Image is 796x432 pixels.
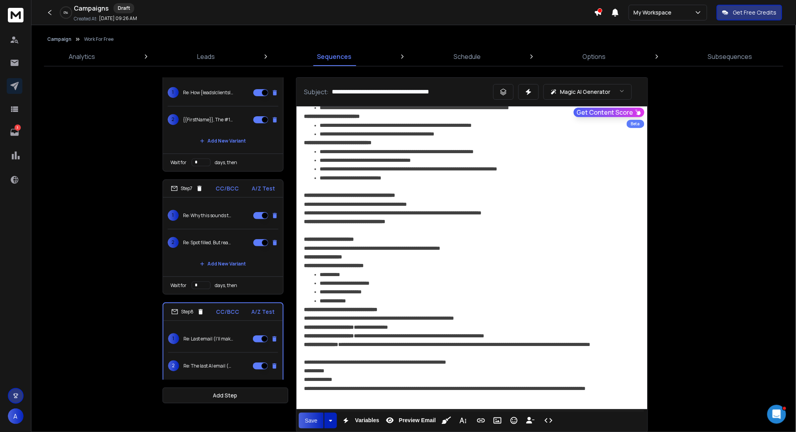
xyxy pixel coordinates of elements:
[8,408,24,424] button: A
[449,47,485,66] a: Schedule
[15,124,21,131] p: 3
[163,302,284,401] li: Step8CC/BCCA/Z Test1Re: Last email (I'll make this simple)2Re: The last AI email (a cautionary ta...
[299,413,324,428] button: Save
[163,57,284,172] li: Step6CC/BCCA/Z Test1Re: How {leads|clients|customers} find you while you {snooze|ABSOLUTELY don't...
[541,413,556,428] button: Code View
[171,282,187,289] p: Wait for
[317,52,351,61] p: Sequences
[454,52,481,61] p: Schedule
[183,90,234,96] p: Re: How {leads|clients|customers} find you while you {snooze|ABSOLUTELY don't snore|sleep}
[560,88,611,96] p: Magic AI Generator
[397,417,437,424] span: Preview Email
[523,413,538,428] button: Insert Unsubscribe Link
[708,52,752,61] p: Subsequences
[634,9,675,16] p: My Workspace
[216,308,240,316] p: CC/BCC
[717,5,782,20] button: Get Free Credits
[767,405,786,424] iframe: Intercom live chat
[74,16,97,22] p: Created At:
[192,47,220,66] a: Leads
[7,124,22,140] a: 3
[163,179,284,295] li: Step7CC/BCCA/Z Test1Re: Why this sounds too good to be true (and why it isn't)2Re: Spot filled. B...
[113,3,134,13] div: Draft
[183,117,234,123] p: {{FirstName}}, The #1 objection I hear: "That's great for [OTHER INDUSTRY], but AI won't work for...
[168,87,179,98] span: 1
[353,417,381,424] span: Variables
[74,4,109,13] h1: Campaigns
[64,10,68,15] p: 0 %
[733,9,777,16] p: Get Free Credits
[171,159,187,166] p: Wait for
[183,212,234,219] p: Re: Why this sounds too good to be true (and why it isn't)
[99,15,137,22] p: [DATE] 09:26 AM
[194,256,253,272] button: Add New Variant
[171,308,204,315] div: Step 8
[184,363,234,369] p: Re: The last AI email (a cautionary tale)
[507,413,522,428] button: Emoticons
[252,185,275,192] p: A/Z Test
[194,133,253,149] button: Add New Variant
[168,237,179,248] span: 2
[627,120,644,128] div: Beta
[578,47,611,66] a: Options
[252,308,275,316] p: A/Z Test
[382,413,437,428] button: Preview Email
[543,84,632,100] button: Magic AI Generator
[490,413,505,428] button: Insert Image (Ctrl+P)
[312,47,356,66] a: Sequences
[168,361,179,372] span: 2
[168,114,179,125] span: 2
[574,108,644,117] button: Get Content Score
[583,52,606,61] p: Options
[304,87,329,97] p: Subject:
[163,388,288,403] button: Add Step
[456,413,470,428] button: More Text
[184,336,234,342] p: Re: Last email (I'll make this simple)
[339,413,381,428] button: Variables
[69,52,95,61] p: Analytics
[194,379,253,395] button: Add New Variant
[215,282,238,289] p: days, then
[64,47,100,66] a: Analytics
[84,36,113,42] p: Work For Free
[703,47,757,66] a: Subsequences
[168,210,179,221] span: 1
[183,240,234,246] p: Re: Spot filled. But read this anyway.
[474,413,489,428] button: Insert Link (Ctrl+K)
[168,333,179,344] span: 1
[216,185,239,192] p: CC/BCC
[197,52,215,61] p: Leads
[47,36,71,42] button: Campaign
[439,413,454,428] button: Clean HTML
[171,185,203,192] div: Step 7
[215,159,238,166] p: days, then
